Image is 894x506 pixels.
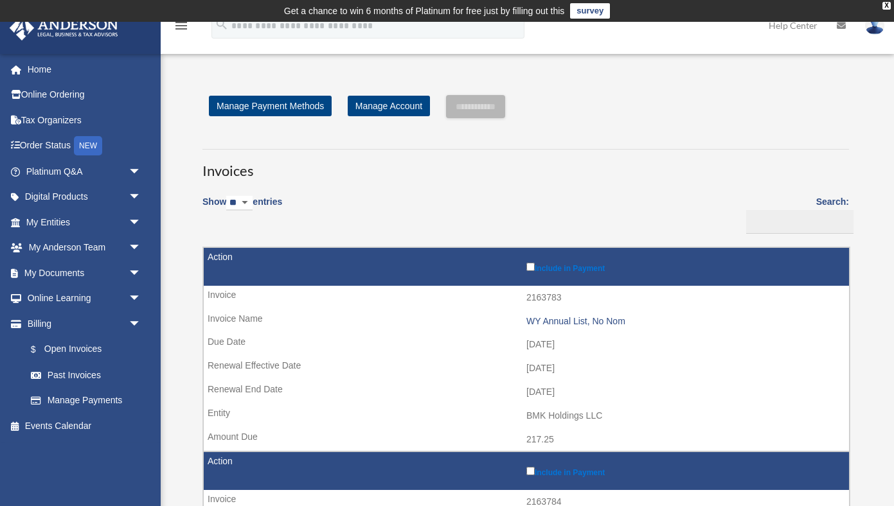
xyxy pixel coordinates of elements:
[202,194,282,223] label: Show entries
[129,286,154,312] span: arrow_drop_down
[129,159,154,185] span: arrow_drop_down
[9,107,161,133] a: Tax Organizers
[204,286,849,310] td: 2163783
[226,196,253,211] select: Showentries
[6,15,122,40] img: Anderson Advisors Platinum Portal
[284,3,565,19] div: Get a chance to win 6 months of Platinum for free just by filling out this
[882,2,891,10] div: close
[129,209,154,236] span: arrow_drop_down
[215,17,229,31] i: search
[129,311,154,337] span: arrow_drop_down
[865,16,884,35] img: User Pic
[74,136,102,155] div: NEW
[129,260,154,286] span: arrow_drop_down
[18,388,154,414] a: Manage Payments
[9,159,161,184] a: Platinum Q&Aarrow_drop_down
[174,22,189,33] a: menu
[742,194,849,234] label: Search:
[9,286,161,311] a: Online Learningarrow_drop_down
[38,342,44,358] span: $
[129,235,154,261] span: arrow_drop_down
[18,336,148,363] a: $Open Invoices
[9,235,161,261] a: My Anderson Teamarrow_drop_down
[129,184,154,211] span: arrow_drop_down
[570,3,610,19] a: survey
[204,380,849,405] td: [DATE]
[202,149,849,181] h3: Invoices
[9,82,161,108] a: Online Ordering
[526,316,843,327] div: WY Annual List, No Nom
[174,18,189,33] i: menu
[9,209,161,235] a: My Entitiesarrow_drop_down
[204,356,849,381] td: [DATE]
[526,464,843,477] label: Include in Payment
[526,263,535,271] input: Include in Payment
[9,57,161,82] a: Home
[204,333,849,357] td: [DATE]
[9,184,161,210] a: Digital Productsarrow_drop_down
[18,362,154,388] a: Past Invoices
[9,311,154,336] a: Billingarrow_drop_down
[9,413,161,439] a: Events Calendar
[204,428,849,452] td: 217.25
[9,260,161,286] a: My Documentsarrow_drop_down
[526,260,843,273] label: Include in Payment
[204,404,849,428] td: BMK Holdings LLC
[209,96,332,116] a: Manage Payment Methods
[9,133,161,159] a: Order StatusNEW
[746,210,854,234] input: Search:
[348,96,430,116] a: Manage Account
[526,467,535,475] input: Include in Payment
